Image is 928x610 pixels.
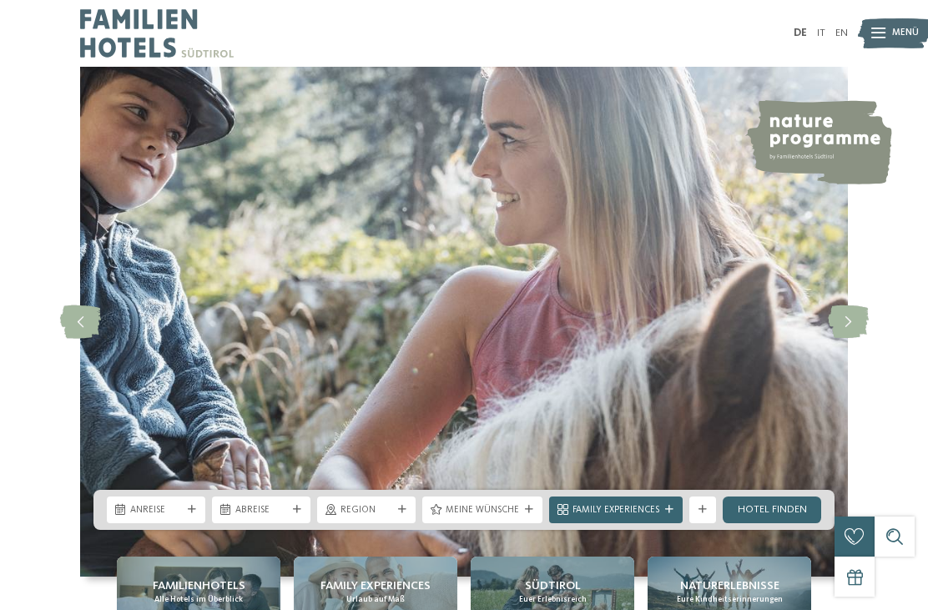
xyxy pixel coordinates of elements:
span: Familienhotels [153,577,245,594]
span: Region [340,504,392,517]
a: EN [835,28,848,38]
span: Menü [892,27,919,40]
span: Eure Kindheitserinnerungen [677,594,783,605]
span: Südtirol [525,577,581,594]
span: Meine Wünsche [446,504,519,517]
span: Family Experiences [572,504,659,517]
span: Abreise [235,504,287,517]
span: Anreise [130,504,182,517]
span: Euer Erlebnisreich [519,594,587,605]
img: nature programme by Familienhotels Südtirol [745,100,892,184]
a: DE [794,28,807,38]
span: Urlaub auf Maß [346,594,405,605]
span: Family Experiences [320,577,431,594]
span: Alle Hotels im Überblick [154,594,243,605]
span: Naturerlebnisse [680,577,779,594]
a: IT [817,28,825,38]
a: Hotel finden [723,497,821,523]
img: Familienhotels Südtirol: The happy family places [80,67,848,577]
